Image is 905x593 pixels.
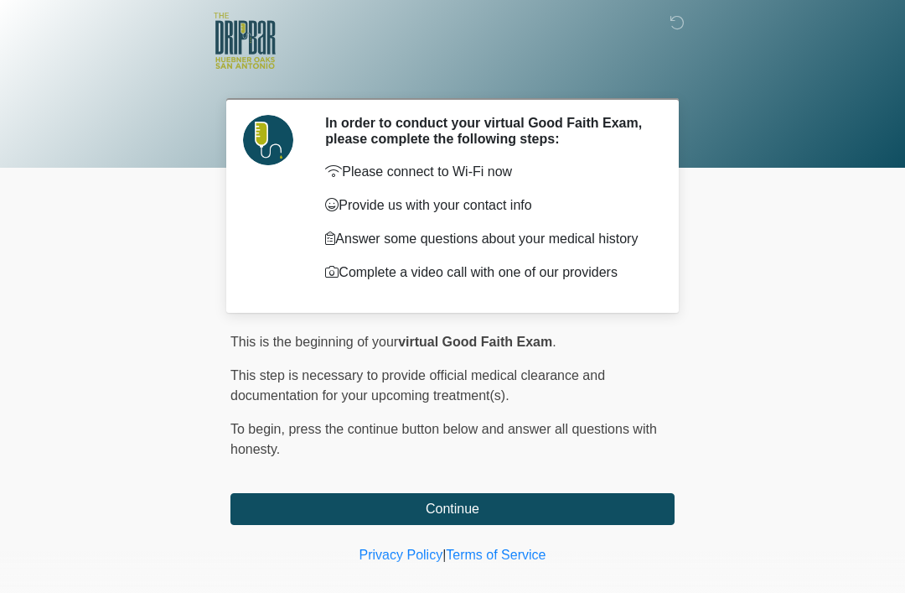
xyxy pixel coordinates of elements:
span: This is the beginning of your [230,335,398,349]
p: Complete a video call with one of our providers [325,263,649,283]
strong: virtual Good Faith Exam [398,335,552,349]
p: Provide us with your contact info [325,195,649,216]
img: The DRIPBaR - The Strand at Huebner Oaks Logo [214,13,276,69]
span: press the continue button below and answer all questions with honesty. [230,422,657,456]
button: Continue [230,493,675,525]
span: This step is necessary to provide official medical clearance and documentation for your upcoming ... [230,368,605,403]
a: Privacy Policy [359,548,443,562]
span: To begin, [230,422,288,436]
span: . [552,335,556,349]
p: Please connect to Wi-Fi now [325,162,649,182]
a: Terms of Service [446,548,546,562]
img: Agent Avatar [243,115,293,165]
p: Answer some questions about your medical history [325,229,649,249]
h2: In order to conduct your virtual Good Faith Exam, please complete the following steps: [325,115,649,147]
a: | [442,548,446,562]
